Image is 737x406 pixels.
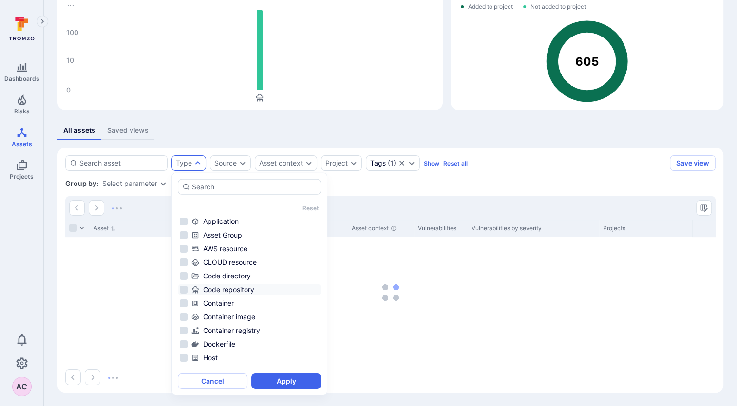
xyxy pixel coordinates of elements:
[424,160,439,167] button: Show
[191,353,319,363] div: Host
[107,126,149,135] div: Saved views
[191,230,319,240] div: Asset Group
[418,224,464,233] div: Vulnerabilities
[191,244,319,254] div: AWS resource
[251,373,321,389] button: Apply
[191,339,319,349] div: Dockerfile
[89,200,104,216] button: Go to the next page
[66,86,71,94] text: 0
[12,377,32,396] div: Abhishek Chidambaram
[37,16,48,27] button: Expand navigation menu
[370,159,386,167] div: Tags
[443,160,468,167] button: Reset all
[178,373,247,389] button: Cancel
[191,326,319,335] div: Container registry
[370,159,396,167] div: ( 1 )
[14,108,30,115] span: Risks
[191,258,319,267] div: CLOUD resource
[102,180,167,187] div: grouping parameters
[57,122,723,140] div: assets tabs
[65,369,81,385] button: Go to the previous page
[69,224,77,232] span: Select all rows
[12,140,32,148] span: Assets
[102,180,157,187] button: Select parameter
[302,204,319,212] button: Reset
[325,159,348,167] button: Project
[391,225,397,231] div: Automatically discovered context associated with the asset
[370,159,396,167] button: Tags(1)
[259,159,303,167] button: Asset context
[94,224,116,232] button: Sort by Asset
[366,155,420,171] div: revenera
[69,200,85,216] button: Go to the previous page
[530,3,586,11] span: Not added to project
[191,217,319,226] div: Application
[239,159,246,167] button: Expand dropdown
[468,3,513,11] span: Added to project
[352,224,410,233] div: Asset context
[12,377,32,396] button: AC
[472,224,595,233] div: Vulnerabilities by severity
[192,182,317,192] input: Search
[670,155,716,171] button: Save view
[39,18,46,26] i: Expand navigation menu
[4,75,39,82] span: Dashboards
[10,173,34,180] span: Projects
[66,56,74,64] text: 10
[191,367,319,376] div: Image repository
[696,200,712,216] button: Manage columns
[191,298,319,308] div: Container
[408,159,416,167] button: Expand dropdown
[112,207,122,209] img: Loading...
[603,224,717,233] div: Projects
[79,158,163,168] input: Search asset
[178,179,321,389] div: autocomplete options
[350,159,358,167] button: Expand dropdown
[63,126,95,135] div: All assets
[108,377,118,379] img: Loading...
[66,28,78,37] text: 100
[159,180,167,187] button: Expand dropdown
[398,159,406,167] button: Clear selection
[305,159,313,167] button: Expand dropdown
[191,312,319,322] div: Container image
[575,55,599,69] text: 605
[65,179,98,188] span: Group by:
[194,159,202,167] button: Expand dropdown
[176,159,192,167] button: Type
[191,285,319,295] div: Code repository
[214,159,237,167] button: Source
[85,369,100,385] button: Go to the next page
[191,271,319,281] div: Code directory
